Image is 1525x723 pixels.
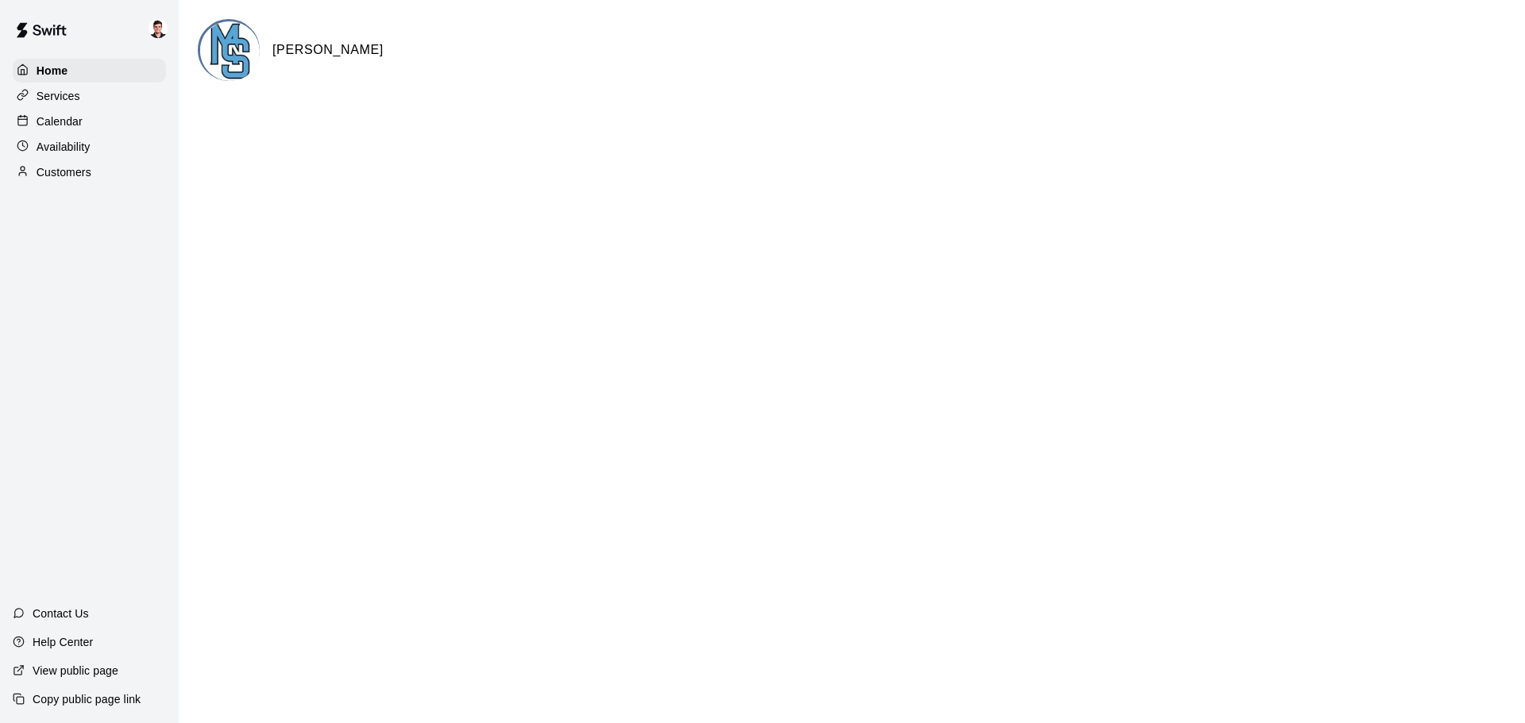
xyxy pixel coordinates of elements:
[13,160,166,184] a: Customers
[37,113,83,129] p: Calendar
[13,59,166,83] a: Home
[13,110,166,133] a: Calendar
[33,634,93,650] p: Help Center
[145,13,179,44] div: Anthony Miller
[37,88,80,104] p: Services
[200,21,260,81] img: Mac N Seitz logo
[13,84,166,108] a: Services
[37,164,91,180] p: Customers
[33,606,89,621] p: Contact Us
[149,19,168,38] img: Anthony Miller
[33,691,141,707] p: Copy public page link
[37,139,91,155] p: Availability
[37,63,68,79] p: Home
[272,40,384,60] h6: [PERSON_NAME]
[13,135,166,159] a: Availability
[33,663,118,679] p: View public page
